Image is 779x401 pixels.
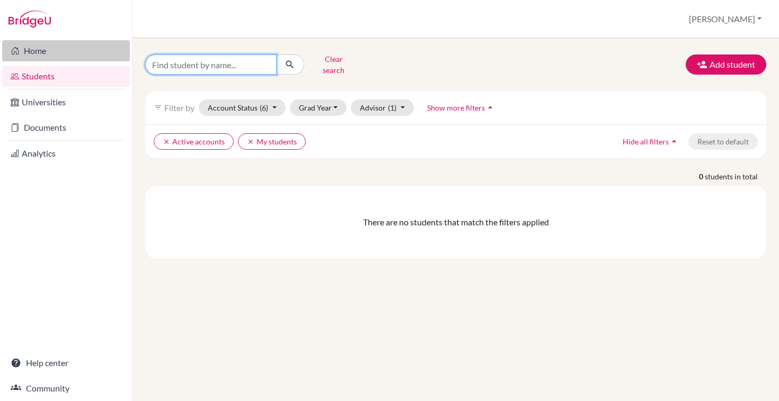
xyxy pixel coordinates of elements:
span: (1) [388,103,396,112]
button: Clear search [304,51,363,78]
i: clear [163,138,170,145]
a: Universities [2,92,130,113]
button: Grad Year [290,99,347,116]
input: Find student by name... [145,54,277,75]
a: Documents [2,117,130,138]
span: Hide all filters [623,137,669,146]
button: Reset to default [688,133,758,150]
span: (6) [260,103,268,112]
i: arrow_drop_up [669,136,679,147]
span: Filter by [164,103,194,113]
img: Bridge-U [8,11,51,28]
button: clearActive accounts [154,133,234,150]
a: Community [2,378,130,399]
button: clearMy students [238,133,306,150]
button: Advisor(1) [351,99,414,116]
i: filter_list [154,103,162,112]
button: Show more filtersarrow_drop_up [418,99,504,116]
button: Hide all filtersarrow_drop_up [614,133,688,150]
div: There are no students that match the filters applied [154,216,758,229]
a: Home [2,40,130,61]
i: clear [247,138,254,145]
a: Students [2,66,130,87]
strong: 0 [699,171,705,182]
button: Account Status(6) [199,99,286,116]
span: students in total [705,171,766,182]
span: Show more filters [427,103,485,112]
i: arrow_drop_up [485,102,495,113]
a: Analytics [2,143,130,164]
button: Add student [686,54,766,75]
button: [PERSON_NAME] [684,9,766,29]
a: Help center [2,352,130,373]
